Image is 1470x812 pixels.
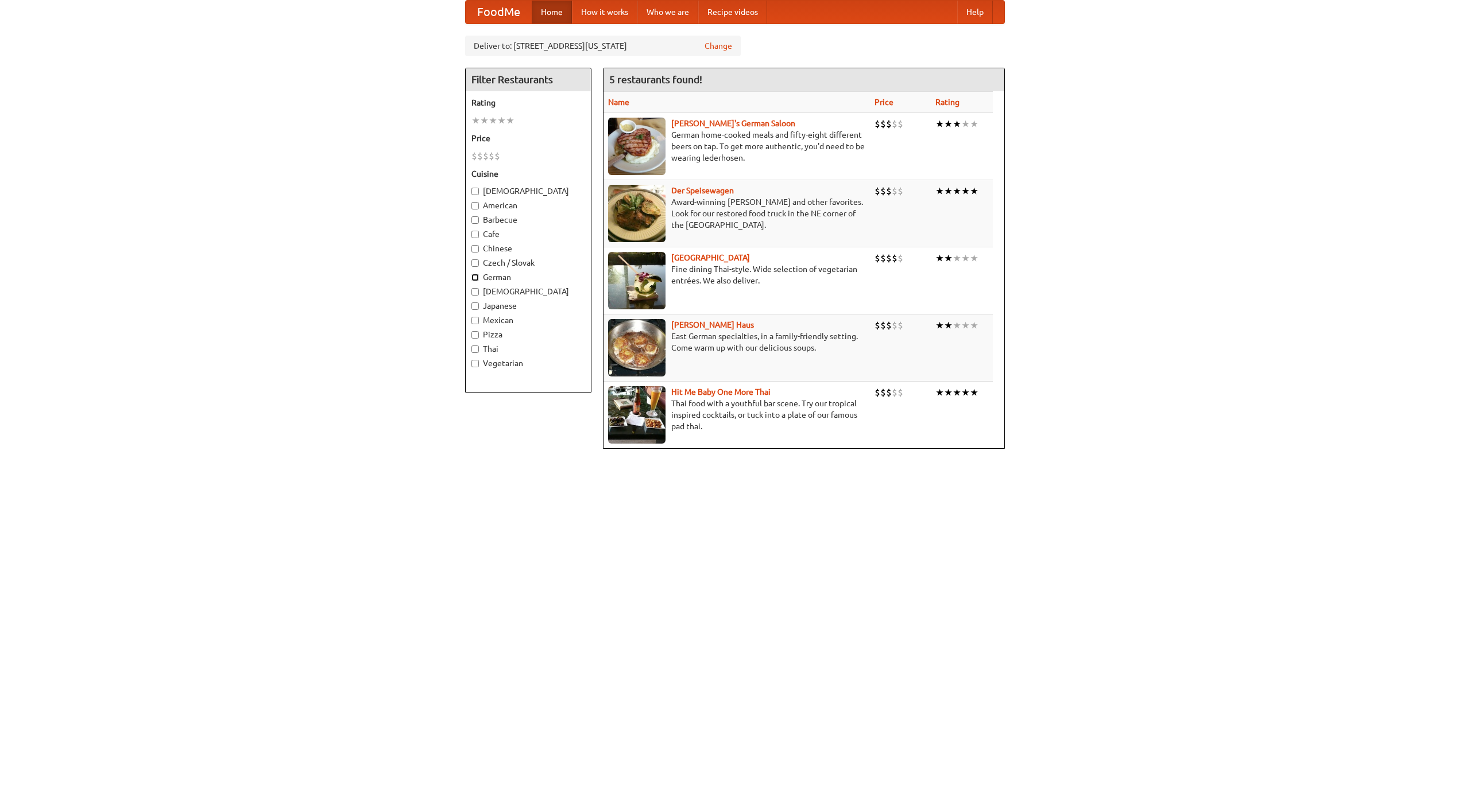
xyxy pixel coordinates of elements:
li: $ [875,386,880,399]
li: ★ [480,114,489,127]
li: ★ [944,118,953,130]
input: Mexican [471,317,479,324]
div: Deliver to: [STREET_ADDRESS][US_STATE] [465,36,741,56]
label: American [471,200,585,211]
ng-pluralize: 5 restaurants found! [609,74,702,85]
li: ★ [935,118,944,130]
h4: Filter Restaurants [466,68,591,91]
li: ★ [961,118,970,130]
label: Chinese [471,243,585,254]
li: $ [875,252,880,265]
a: Hit Me Baby One More Thai [671,387,771,397]
input: Chinese [471,245,479,252]
a: [PERSON_NAME] Haus [671,320,754,329]
li: $ [880,252,886,265]
p: Fine dining Thai-style. Wide selection of vegetarian entrées. We also deliver. [608,263,865,286]
li: ★ [497,114,506,127]
li: ★ [953,252,961,265]
a: How it works [572,1,637,24]
li: $ [875,319,880,332]
li: $ [886,118,892,130]
input: Japanese [471,302,479,310]
a: Rating [935,98,960,107]
p: Award-winning [PERSON_NAME] and other favorites. Look for our restored food truck in the NE corne... [608,196,865,231]
li: ★ [961,252,970,265]
li: ★ [961,319,970,332]
li: ★ [935,252,944,265]
li: ★ [506,114,514,127]
li: $ [892,319,898,332]
label: [DEMOGRAPHIC_DATA] [471,286,585,297]
a: Name [608,98,629,107]
li: ★ [935,185,944,197]
li: ★ [944,386,953,399]
input: American [471,202,479,209]
li: $ [898,118,903,130]
li: $ [489,150,494,162]
a: Change [705,40,732,52]
h5: Price [471,133,585,144]
label: Mexican [471,314,585,326]
li: $ [880,386,886,399]
li: $ [880,185,886,197]
input: [DEMOGRAPHIC_DATA] [471,188,479,195]
img: kohlhaus.jpg [608,319,666,376]
label: Czech / Slovak [471,257,585,269]
li: $ [898,319,903,332]
input: Cafe [471,231,479,238]
img: speisewagen.jpg [608,185,666,242]
input: Pizza [471,331,479,339]
li: ★ [935,319,944,332]
label: German [471,271,585,283]
input: Czech / Slovak [471,259,479,267]
p: German home-cooked meals and fifty-eight different beers on tap. To get more authentic, you'd nee... [608,129,865,164]
p: East German specialties, in a family-friendly setting. Come warm up with our delicious soups. [608,331,865,353]
li: ★ [970,319,978,332]
input: Vegetarian [471,360,479,367]
li: $ [892,118,898,130]
li: ★ [953,319,961,332]
a: [GEOGRAPHIC_DATA] [671,253,750,262]
li: $ [494,150,500,162]
li: $ [886,252,892,265]
input: Thai [471,345,479,353]
li: $ [898,386,903,399]
li: ★ [970,252,978,265]
a: Price [875,98,893,107]
li: $ [886,386,892,399]
label: Barbecue [471,214,585,226]
li: ★ [944,319,953,332]
label: Thai [471,343,585,355]
li: $ [875,118,880,130]
li: $ [886,319,892,332]
a: [PERSON_NAME]'s German Saloon [671,119,795,128]
a: Der Speisewagen [671,186,734,195]
li: ★ [471,114,480,127]
li: $ [471,150,477,162]
label: Vegetarian [471,358,585,369]
input: German [471,274,479,281]
img: esthers.jpg [608,118,666,175]
label: [DEMOGRAPHIC_DATA] [471,185,585,197]
li: $ [892,252,898,265]
a: Who we are [637,1,698,24]
a: Help [957,1,993,24]
a: FoodMe [466,1,532,24]
li: $ [886,185,892,197]
input: Barbecue [471,216,479,224]
li: $ [892,185,898,197]
li: ★ [953,118,961,130]
label: Cafe [471,228,585,240]
li: $ [875,185,880,197]
li: ★ [953,185,961,197]
li: $ [880,319,886,332]
li: ★ [944,252,953,265]
a: Recipe videos [698,1,767,24]
img: satay.jpg [608,252,666,309]
li: $ [880,118,886,130]
li: ★ [944,185,953,197]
